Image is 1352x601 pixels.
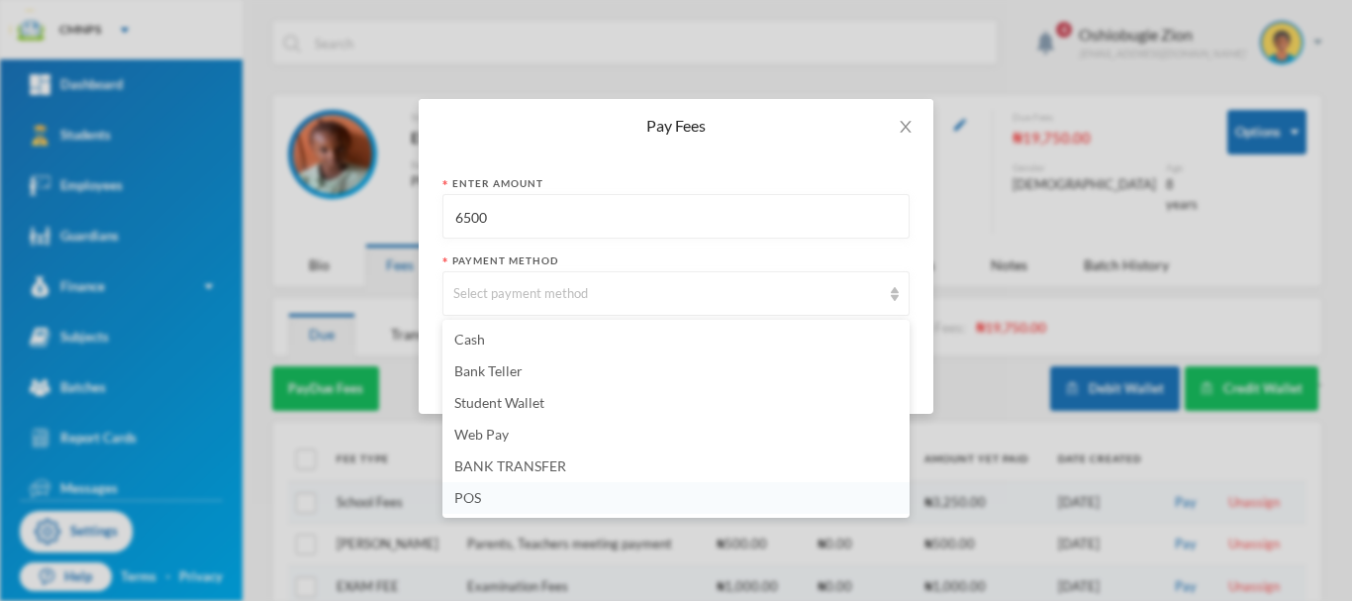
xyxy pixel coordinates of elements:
div: Select payment method [453,284,881,304]
i: icon: close [898,119,914,135]
span: Bank Teller [454,362,523,379]
span: Cash [454,331,485,348]
span: Web Pay [454,426,509,443]
span: POS [454,489,481,506]
span: BANK TRANSFER [454,457,566,474]
div: Payment Method [442,253,910,268]
div: Enter Amount [442,176,910,191]
div: Pay Fees [442,115,910,137]
button: Close [878,99,933,154]
span: Student Wallet [454,394,544,411]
